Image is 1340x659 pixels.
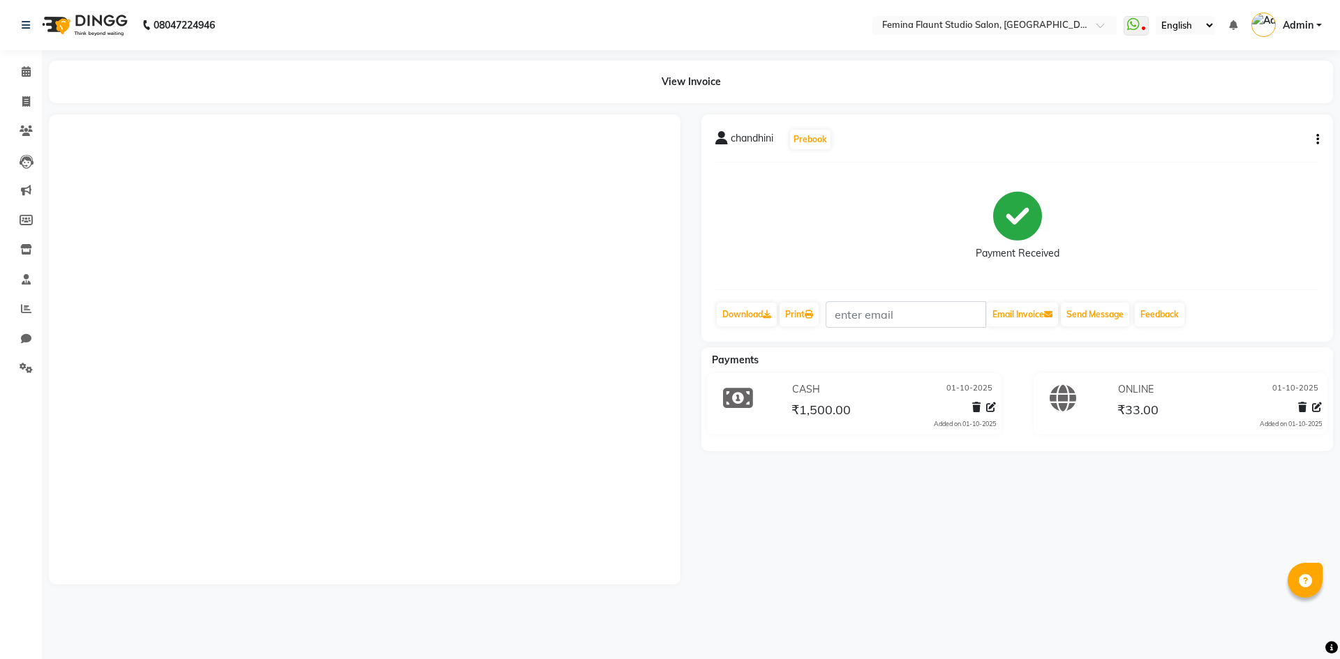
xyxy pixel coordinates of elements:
[49,61,1333,103] div: View Invoice
[1283,18,1313,33] span: Admin
[976,246,1059,261] div: Payment Received
[1117,402,1159,421] span: ₹33.00
[792,382,820,397] span: CASH
[826,301,986,328] input: enter email
[731,131,773,151] span: chandhini
[791,402,851,421] span: ₹1,500.00
[934,419,996,429] div: Added on 01-10-2025
[1118,382,1154,397] span: ONLINE
[1260,419,1322,429] div: Added on 01-10-2025
[1061,303,1129,326] button: Send Message
[987,303,1058,326] button: Email Invoice
[36,6,131,45] img: logo
[717,303,777,326] a: Download
[946,382,992,397] span: 01-10-2025
[1135,303,1184,326] a: Feedback
[154,6,215,45] b: 08047224946
[1251,13,1276,37] img: Admin
[790,130,831,149] button: Prebook
[712,354,759,366] span: Payments
[780,303,819,326] a: Print
[1272,382,1318,397] span: 01-10-2025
